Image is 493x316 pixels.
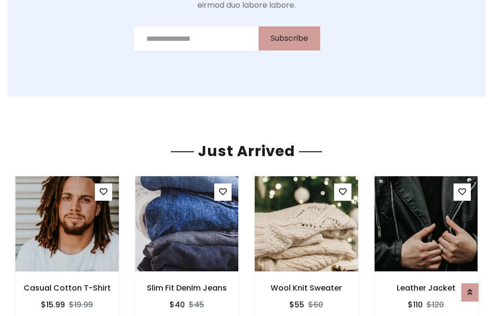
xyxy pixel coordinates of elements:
h6: $55 [289,300,304,309]
h6: Leather Jacket [374,283,479,292]
h6: $40 [169,300,185,309]
del: $60 [308,299,323,310]
del: $120 [427,299,444,310]
del: $45 [189,299,204,310]
h6: $110 [408,300,423,309]
h6: Wool Knit Sweater [254,283,359,292]
h6: Slim Fit Denim Jeans [135,283,239,292]
del: $19.99 [69,299,93,310]
h6: $15.99 [41,300,65,309]
h6: Casual Cotton T-Shirt [15,283,119,292]
button: Subscribe [259,26,320,50]
span: Just Arrived [194,141,299,161]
